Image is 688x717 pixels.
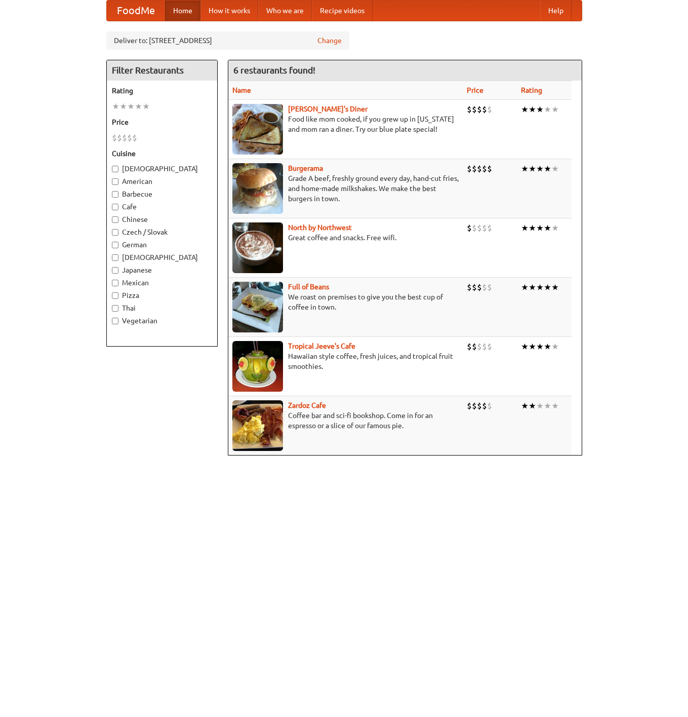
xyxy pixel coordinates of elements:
[536,104,544,115] li: ★
[112,86,212,96] h5: Rating
[529,341,536,352] li: ★
[232,410,459,431] p: Coffee bar and sci-fi bookshop. Come in for an espresso or a slice of our famous pie.
[482,104,487,115] li: $
[467,341,472,352] li: $
[107,1,165,21] a: FoodMe
[521,341,529,352] li: ★
[112,316,212,326] label: Vegetarian
[112,117,212,127] h5: Price
[472,163,477,174] li: $
[477,341,482,352] li: $
[472,282,477,293] li: $
[112,267,118,274] input: Japanese
[521,163,529,174] li: ★
[487,163,492,174] li: $
[112,178,118,185] input: American
[551,341,559,352] li: ★
[288,401,326,409] a: Zardoz Cafe
[112,148,212,159] h5: Cuisine
[487,104,492,115] li: $
[232,292,459,312] p: We roast on premises to give you the best cup of coffee in town.
[232,400,283,451] img: zardoz.jpg
[258,1,312,21] a: Who we are
[112,216,118,223] input: Chinese
[467,104,472,115] li: $
[232,351,459,371] p: Hawaiian style coffee, fresh juices, and tropical fruit smoothies.
[467,86,483,94] a: Price
[472,104,477,115] li: $
[117,132,122,143] li: $
[477,400,482,411] li: $
[112,290,212,300] label: Pizza
[544,341,551,352] li: ★
[551,282,559,293] li: ★
[112,166,118,172] input: [DEMOGRAPHIC_DATA]
[135,101,142,112] li: ★
[544,222,551,234] li: ★
[467,163,472,174] li: $
[232,233,459,243] p: Great coffee and snacks. Free wifi.
[165,1,200,21] a: Home
[487,222,492,234] li: $
[467,222,472,234] li: $
[112,280,118,286] input: Mexican
[112,278,212,288] label: Mexican
[521,400,529,411] li: ★
[551,163,559,174] li: ★
[472,341,477,352] li: $
[288,164,323,172] a: Burgerama
[544,400,551,411] li: ★
[107,60,217,81] h4: Filter Restaurants
[288,105,368,113] a: [PERSON_NAME]'s Diner
[112,252,212,262] label: [DEMOGRAPHIC_DATA]
[288,223,352,232] a: North by Northwest
[112,202,212,212] label: Cafe
[112,164,212,174] label: [DEMOGRAPHIC_DATA]
[544,104,551,115] li: ★
[200,1,258,21] a: How it works
[112,254,118,261] input: [DEMOGRAPHIC_DATA]
[232,163,283,214] img: burgerama.jpg
[551,104,559,115] li: ★
[536,163,544,174] li: ★
[482,282,487,293] li: $
[142,101,150,112] li: ★
[529,104,536,115] li: ★
[487,400,492,411] li: $
[112,176,212,186] label: American
[477,104,482,115] li: $
[127,132,132,143] li: $
[536,341,544,352] li: ★
[472,222,477,234] li: $
[112,227,212,237] label: Czech / Slovak
[529,400,536,411] li: ★
[112,305,118,312] input: Thai
[482,163,487,174] li: $
[536,282,544,293] li: ★
[482,341,487,352] li: $
[521,222,529,234] li: ★
[288,342,355,350] a: Tropical Jeeve's Cafe
[487,282,492,293] li: $
[477,282,482,293] li: $
[477,222,482,234] li: $
[472,400,477,411] li: $
[232,104,283,155] img: sallys.jpg
[529,282,536,293] li: ★
[536,400,544,411] li: ★
[487,341,492,352] li: $
[544,282,551,293] li: ★
[232,222,283,273] img: north.jpg
[521,282,529,293] li: ★
[112,229,118,236] input: Czech / Slovak
[232,173,459,204] p: Grade A beef, freshly ground every day, hand-cut fries, and home-made milkshakes. We make the bes...
[521,86,542,94] a: Rating
[467,400,472,411] li: $
[122,132,127,143] li: $
[112,303,212,313] label: Thai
